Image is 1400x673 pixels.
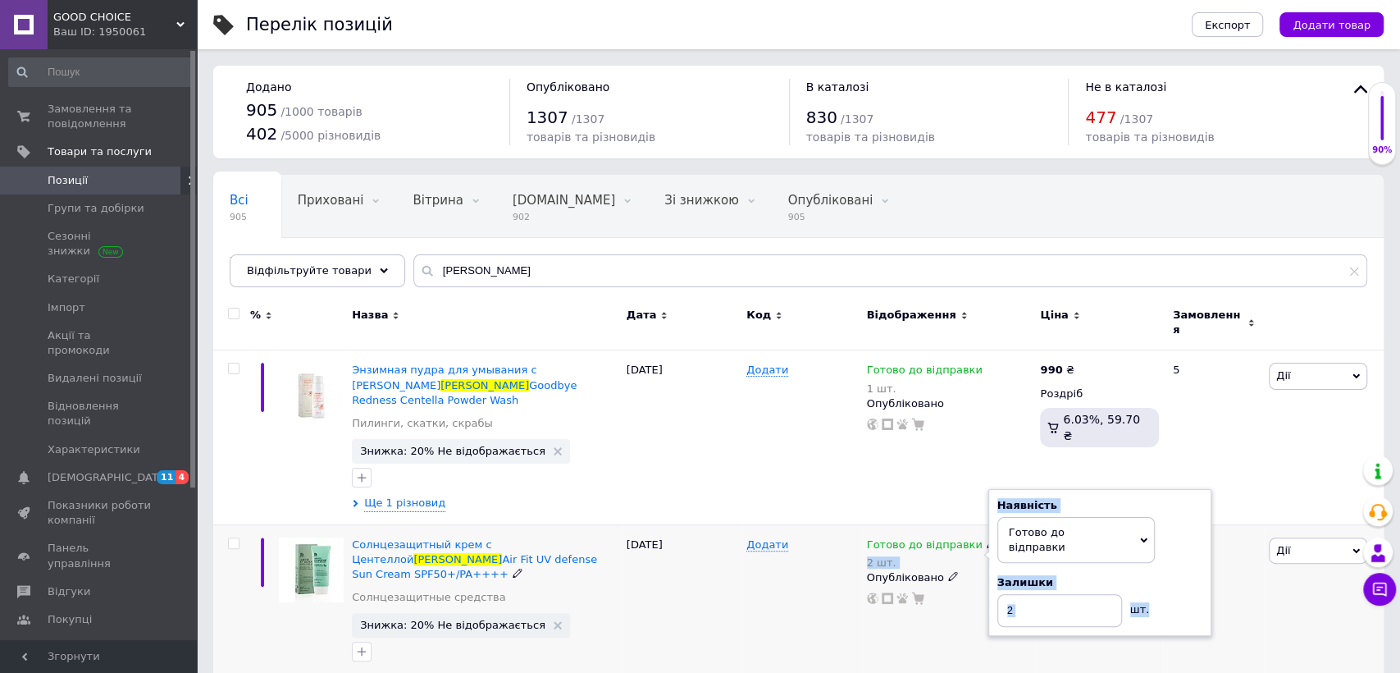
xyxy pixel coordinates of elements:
span: Сезонні знижки [48,229,152,259]
span: Відображення [867,308,956,323]
div: Ваш ID: 1950061 [53,25,197,39]
span: Відновлення позицій [48,399,152,428]
span: товарів та різновидів [1085,130,1214,144]
span: 902 [513,211,615,223]
span: Код [746,308,771,323]
span: 6.03%, 59.70 ₴ [1063,413,1139,442]
img: Энзимная пудра для умывания с Центеллой Benton Goodbye Redness Centella Powder Wash [279,363,344,428]
span: / 5000 різновидів [280,129,381,142]
span: 477 [1085,108,1116,127]
span: Експорт [1205,19,1251,31]
div: Опубліковано [867,570,1033,585]
span: Відгуки [48,584,90,599]
span: Дії [1276,369,1290,382]
span: Готово до відправки [1009,526,1065,553]
div: 2 шт. [867,556,997,569]
span: / 1307 [841,112,873,126]
span: Додати [746,364,788,377]
div: 5 [1163,350,1265,524]
span: Знижка закінчилась [230,255,361,270]
span: [DEMOGRAPHIC_DATA] [48,470,169,485]
b: 990 [1040,364,1062,376]
span: В каталозі [806,80,869,94]
button: Додати товар [1279,12,1384,37]
span: Товари та послуги [48,144,152,159]
span: Додати товар [1293,19,1370,31]
span: Дії [1276,544,1290,556]
span: Зі знижкою [664,193,738,208]
span: / 1307 [572,112,604,126]
span: Знижка: 20% Не відображається [360,446,545,456]
span: Не в каталозі [1085,80,1166,94]
span: [PERSON_NAME] [440,379,529,391]
span: Вітрина [413,193,463,208]
a: Солнцезащитные средства [352,590,505,605]
span: Відфільтруйте товари [247,264,372,277]
a: Энзимная пудра для умывания с [PERSON_NAME][PERSON_NAME]Goodbye Redness Centella Powder Wash [352,364,577,405]
span: 402 [246,124,277,144]
a: Пилинги, скатки, скрабы [352,416,493,431]
span: Ще 1 різновид [364,496,445,511]
div: Залишки [997,575,1202,590]
span: Імпорт [48,300,85,315]
span: Додано [246,80,291,94]
span: Goodbye Redness Centella Powder Wash [352,379,577,406]
span: Энзимная пудра для умывания с [PERSON_NAME] [352,364,536,391]
span: Дата [627,308,657,323]
span: Категорії [48,272,99,286]
span: Солнцезащитный крем с Центеллой [352,538,491,565]
span: Готово до відправки [867,364,983,381]
img: Солнцезащитный крем с Центеллой Benton Air Fit UV defense Sun Cream SPF50+/PA++++ [279,538,344,602]
span: 11 [157,470,176,484]
div: [DATE] [622,350,742,524]
span: Акції та промокоди [48,328,152,358]
div: шт. [1122,594,1155,617]
span: Додати [746,538,788,552]
span: Покупці [48,612,92,627]
a: Солнцезащитный крем с Центеллой[PERSON_NAME]Air Fit UV defense Sun Cream SPF50+/PA++++ [352,538,597,580]
span: Ціна [1040,308,1068,323]
span: 4 [176,470,189,484]
span: Позиції [48,173,88,188]
span: товарів та різновидів [806,130,935,144]
div: 90% [1369,144,1395,156]
span: 1307 [527,108,568,127]
span: Характеристики [48,442,140,457]
div: Перелік позицій [246,16,393,34]
span: Назва [352,308,388,323]
div: ₴ [1040,363,1074,378]
div: Опубліковано [867,396,1033,411]
span: товарів та різновидів [527,130,655,144]
span: 905 [230,211,249,223]
span: Air Fit UV defense Sun Cream SPF50+/PA++++ [352,553,597,580]
div: 1 шт. [867,382,983,395]
span: Видалені позиції [48,371,142,386]
span: [PERSON_NAME] [413,553,502,565]
button: Експорт [1192,12,1264,37]
span: [DOMAIN_NAME] [513,193,615,208]
span: 830 [806,108,837,127]
input: Пошук [8,57,193,87]
span: Опубліковано [527,80,610,94]
div: Роздріб [1040,387,1159,401]
span: Групи та добірки [48,201,144,216]
span: Готово до відправки [867,538,983,556]
div: Наявність [997,498,1202,513]
span: Опубліковані [788,193,873,208]
span: % [250,308,261,323]
span: Замовлення [1173,308,1243,337]
span: / 1000 товарів [280,105,362,118]
span: 905 [246,100,277,120]
span: 905 [788,211,873,223]
button: Чат з покупцем [1363,573,1396,606]
input: Пошук по назві позиції, артикулу і пошуковим запитам [413,254,1367,287]
span: Приховані [298,193,364,208]
span: Показники роботи компанії [48,498,152,528]
span: GOOD CHOICE [53,10,176,25]
span: Замовлення та повідомлення [48,102,152,131]
span: Панель управління [48,541,152,570]
span: Знижка: 20% Не відображається [360,620,545,630]
span: / 1307 [1120,112,1153,126]
span: Всі [230,193,249,208]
